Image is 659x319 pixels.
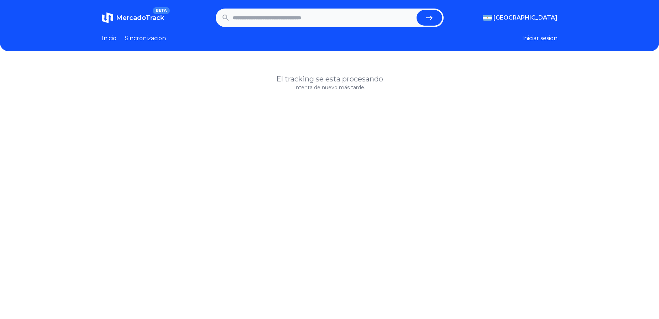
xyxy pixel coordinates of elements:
button: Iniciar sesion [522,34,558,43]
button: [GEOGRAPHIC_DATA] [483,14,558,22]
img: MercadoTrack [102,12,113,23]
span: BETA [153,7,169,14]
span: [GEOGRAPHIC_DATA] [493,14,558,22]
a: MercadoTrackBETA [102,12,164,23]
img: Argentina [483,15,492,21]
a: Inicio [102,34,116,43]
p: Intenta de nuevo más tarde. [102,84,558,91]
h1: El tracking se esta procesando [102,74,558,84]
a: Sincronizacion [125,34,166,43]
span: MercadoTrack [116,14,164,22]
